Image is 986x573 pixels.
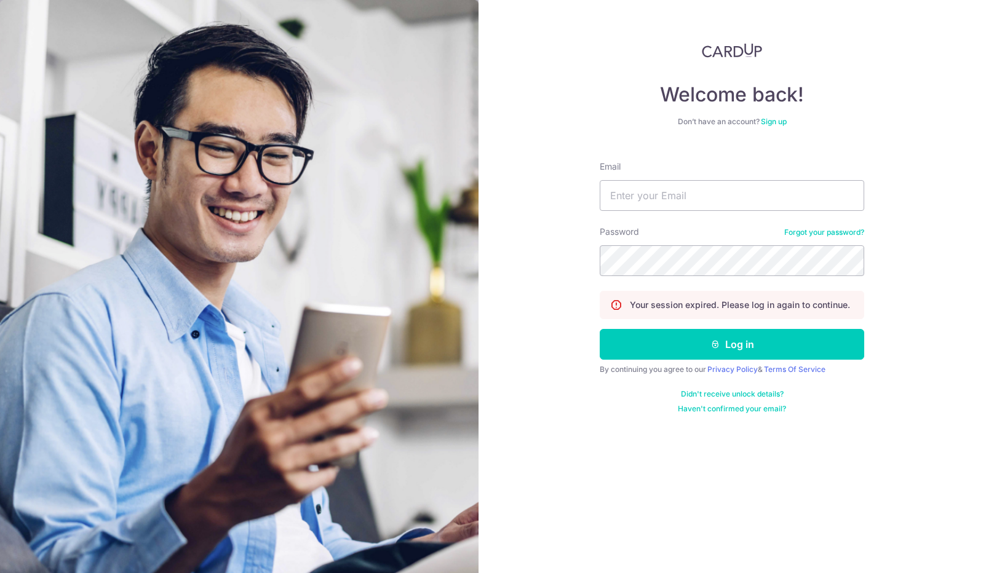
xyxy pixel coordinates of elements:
[600,117,864,127] div: Don’t have an account?
[600,329,864,360] button: Log in
[678,404,786,414] a: Haven't confirmed your email?
[702,43,762,58] img: CardUp Logo
[600,160,621,173] label: Email
[600,226,639,238] label: Password
[784,227,864,237] a: Forgot your password?
[764,365,825,374] a: Terms Of Service
[707,365,758,374] a: Privacy Policy
[681,389,784,399] a: Didn't receive unlock details?
[600,365,864,374] div: By continuing you agree to our &
[761,117,787,126] a: Sign up
[600,82,864,107] h4: Welcome back!
[630,299,850,311] p: Your session expired. Please log in again to continue.
[600,180,864,211] input: Enter your Email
